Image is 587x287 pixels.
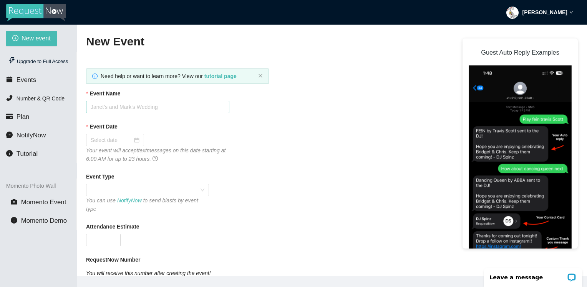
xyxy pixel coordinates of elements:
[90,122,117,131] b: Event Date
[117,197,142,204] a: NotifyNow
[6,150,13,157] span: info-circle
[86,101,229,113] input: Janet's and Mark's Wedding
[12,35,18,42] span: plus-circle
[21,217,67,224] span: Momento Demo
[479,263,587,287] iframe: LiveChat chat widget
[6,113,13,120] span: credit-card
[569,10,573,14] span: down
[86,34,578,50] h2: New Event
[522,9,567,15] strong: [PERSON_NAME]
[153,156,158,161] span: question-circle
[17,76,36,83] span: Events
[8,57,15,64] span: thunderbolt
[11,217,17,224] span: info-circle
[86,196,209,213] div: You can use to send blasts by event type
[90,89,120,98] b: Event Name
[17,132,46,139] span: NotifyNow
[86,255,141,264] b: RequestNow Number
[91,136,133,144] input: Select date
[6,95,13,101] span: phone
[506,7,519,19] img: ACg8ocIycnTePqTWOyYqTT08gs6aqKZHWU3qAQK_N4eap5nA9CU5H94=s96-c
[101,73,237,79] span: Need help or want to learn more? View our
[204,73,237,79] a: tutorial page
[86,172,114,181] b: Event Type
[6,31,57,46] button: plus-circleNew event
[22,33,51,43] span: New event
[86,270,211,276] i: You will receive this number after creating the event!
[6,132,13,138] span: message
[17,95,65,102] span: Number & QR Code
[17,113,30,120] span: Plan
[21,199,66,206] span: Momento Event
[6,4,66,22] img: RequestNow
[11,199,17,205] span: camera
[17,150,38,157] span: Tutorial
[92,73,98,79] span: info-circle
[86,147,226,162] i: Your event will accept text messages on this date starting at 6:00 AM for up to 23 hours.
[469,45,572,61] h3: Guest Auto Reply Examples
[86,222,139,231] b: Attendance Estimate
[6,54,70,69] div: Upgrade to Full Access
[6,76,13,83] span: calendar
[258,73,263,78] button: close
